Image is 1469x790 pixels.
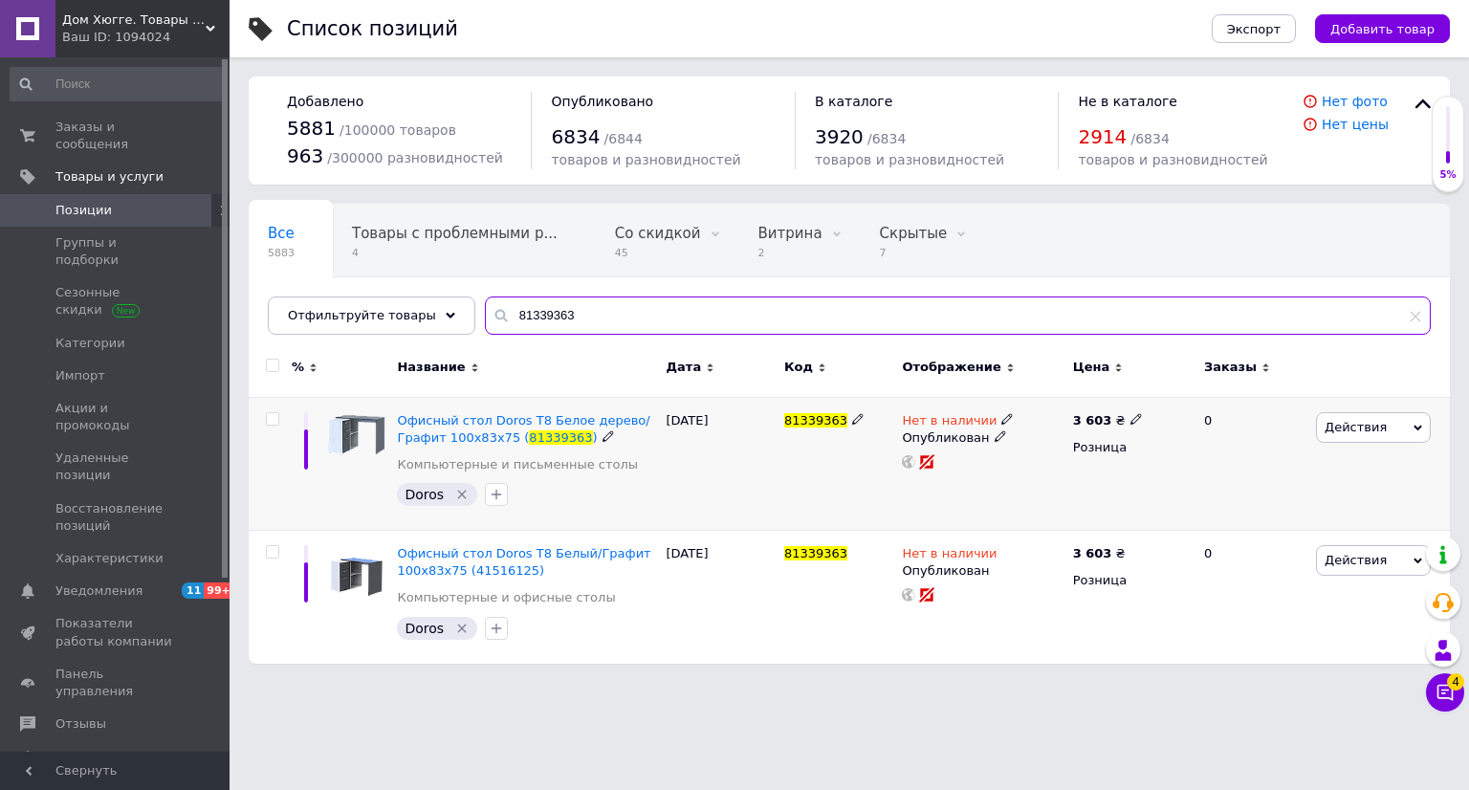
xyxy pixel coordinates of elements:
[327,150,503,165] span: / 300000 разновидностей
[268,225,295,242] span: Все
[55,748,134,765] span: Покупатели
[204,582,235,599] span: 99+
[352,225,558,242] span: Товары с проблемными р...
[1073,545,1126,562] div: ₴
[485,296,1431,335] input: Поиск по названию позиции, артикулу и поисковым запросам
[397,413,649,445] span: Офисный стол Doros T8 Белое дерево/Графит 100х83х75 (
[1325,553,1387,567] span: Действия
[55,202,112,219] span: Позиции
[397,413,649,445] a: Офисный стол Doros T8 Белое дерево/Графит 100х83х75 (81339363)
[1078,152,1267,167] span: товаров и разновидностей
[1073,412,1143,429] div: ₴
[1325,420,1387,434] span: Действия
[287,94,363,109] span: Добавлено
[55,367,105,384] span: Импорт
[55,400,177,434] span: Акции и промокоды
[880,225,948,242] span: Скрытые
[902,359,1000,376] span: Отображение
[55,500,177,535] span: Восстановление позиций
[55,119,177,153] span: Заказы и сообщения
[551,94,653,109] span: Опубликовано
[397,456,638,473] a: Компьютерные и письменные столы
[815,125,864,148] span: 3920
[615,225,701,242] span: Со скидкой
[1073,546,1112,560] b: 3 603
[1330,22,1435,36] span: Добавить товар
[1322,117,1389,132] a: Нет цены
[325,545,387,607] img: Офисный стол Doros T8 Белый/Графит 100х83х75 (41516125)
[529,430,592,445] span: 81339363
[1073,572,1188,589] div: Розница
[867,131,906,146] span: / 6834
[1204,359,1257,376] span: Заказы
[880,246,948,260] span: 7
[784,546,847,560] span: 81339363
[55,284,177,318] span: Сезонные скидки
[784,413,847,428] span: 81339363
[1315,14,1450,43] button: Добавить товар
[615,246,701,260] span: 45
[1193,397,1311,531] div: 0
[55,715,106,733] span: Отзывы
[55,582,143,600] span: Уведомления
[1073,413,1112,428] b: 3 603
[454,487,470,502] svg: Удалить метку
[902,546,997,566] span: Нет в наличии
[55,335,125,352] span: Категории
[815,152,1004,167] span: товаров и разновидностей
[1426,673,1464,712] button: Чат с покупателем4
[902,413,997,433] span: Нет в наличии
[1433,168,1463,182] div: 5%
[758,225,822,242] span: Витрина
[758,246,822,260] span: 2
[1078,94,1177,109] span: Не в каталоге
[604,131,643,146] span: / 6844
[55,168,164,186] span: Товары и услуги
[551,125,600,148] span: 6834
[55,615,177,649] span: Показатели работы компании
[667,359,702,376] span: Дата
[55,550,164,567] span: Характеристики
[397,589,615,606] a: Компьютерные и офисные столы
[1447,673,1464,691] span: 4
[352,246,558,260] span: 4
[288,308,436,322] span: Отфильтруйте товары
[405,487,444,502] span: Doros
[62,11,206,29] span: Дом Хюгге. Товары для дома
[333,205,596,277] div: Товары с проблемными разновидностями
[55,666,177,700] span: Панель управления
[784,359,813,376] span: Код
[55,450,177,484] span: Удаленные позиции
[902,429,1063,447] div: Опубликован
[292,359,304,376] span: %
[397,546,650,578] a: Офисный стол Doros T8 Белый/Графит 100х83х75 (41516125)
[62,29,230,46] div: Ваш ID: 1094024
[662,531,779,664] div: [DATE]
[1073,439,1188,456] div: Розница
[662,397,779,531] div: [DATE]
[1227,22,1281,36] span: Экспорт
[1322,94,1388,109] a: Нет фото
[1078,125,1127,148] span: 2914
[287,117,336,140] span: 5881
[10,67,226,101] input: Поиск
[815,94,892,109] span: В каталоге
[287,144,323,167] span: 963
[397,359,465,376] span: Название
[340,122,456,138] span: / 100000 товаров
[325,412,387,457] img: Офисный стол Doros T8 Белое дерево/Графит 100х83х75 (81339363)
[902,562,1063,580] div: Опубликован
[287,19,458,39] div: Список позиций
[182,582,204,599] span: 11
[1212,14,1296,43] button: Экспорт
[593,430,598,445] span: )
[1193,531,1311,664] div: 0
[55,234,177,269] span: Группы и подборки
[268,246,295,260] span: 5883
[405,621,444,636] span: Doros
[551,152,740,167] span: товаров и разновидностей
[1073,359,1110,376] span: Цена
[1130,131,1169,146] span: / 6834
[454,621,470,636] svg: Удалить метку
